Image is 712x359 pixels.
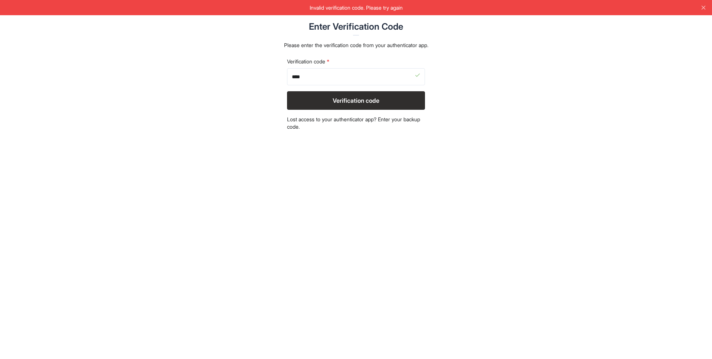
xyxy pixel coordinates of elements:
[287,116,425,131] footer: Lost access to your authenticator app? Enter your backup code.
[166,21,546,33] h2: Enter Verification Code
[166,42,546,49] p: Please enter the verification code from your authenticator app.
[287,91,425,110] button: Verification code
[287,58,425,65] label: Verification code
[5,4,707,11] p: Invalid verification code. Please try again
